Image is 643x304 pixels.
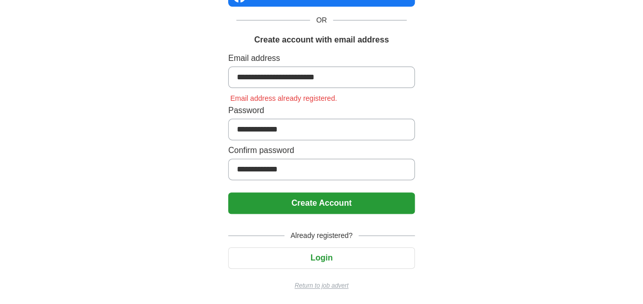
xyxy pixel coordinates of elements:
[228,247,415,269] button: Login
[228,253,415,262] a: Login
[254,34,389,46] h1: Create account with email address
[228,144,415,157] label: Confirm password
[228,104,415,117] label: Password
[310,15,333,26] span: OR
[228,94,339,102] span: Email address already registered.
[228,52,415,64] label: Email address
[228,281,415,290] a: Return to job advert
[284,230,359,241] span: Already registered?
[228,192,415,214] button: Create Account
